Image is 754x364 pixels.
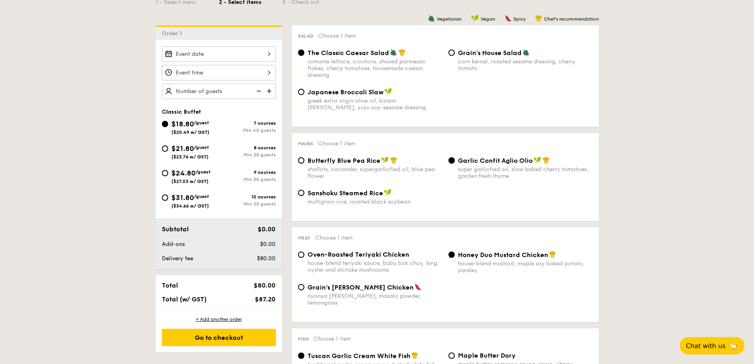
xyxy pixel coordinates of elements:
[194,194,209,199] span: /guest
[381,156,389,164] img: icon-vegan.f8ff3823.svg
[257,255,275,262] span: $80.00
[298,190,304,196] input: Sanshoku Steamed Ricemultigrain rice, roasted black soybean
[458,352,516,359] span: Maple Butter Dory
[162,109,201,115] span: Classic Buffet
[255,295,275,303] span: $87.20
[298,252,304,258] input: Oven-Roasted Teriyaki Chickenhouse-blend teriyaki sauce, baby bok choy, king oyster and shiitake ...
[414,283,422,290] img: icon-spicy.37a8142b.svg
[162,255,193,262] span: Delivery fee
[308,293,442,306] div: nyonya [PERSON_NAME], masala powder, lemongrass
[162,241,185,248] span: Add-ons
[390,156,397,164] img: icon-chef-hat.a58ddaea.svg
[194,120,209,126] span: /guest
[298,50,304,56] input: The Classic Caesar Saladromaine lettuce, croutons, shaved parmesan flakes, cherry tomatoes, house...
[162,316,276,322] div: + Add another order
[162,225,189,233] span: Subtotal
[171,169,196,177] span: $24.80
[318,32,356,39] span: Choose 1 item
[399,49,406,56] img: icon-chef-hat.a58ddaea.svg
[171,144,194,153] span: $21.80
[680,337,745,354] button: Chat with us🦙
[308,284,414,291] span: Grain's [PERSON_NAME] Chicken
[513,16,526,22] span: Spicy
[171,193,194,202] span: $31.80
[219,177,276,182] div: Min 30 guests
[308,97,442,111] div: greek extra virgin olive oil, kizami [PERSON_NAME], yuzu soy-sesame dressing
[384,189,392,196] img: icon-vegan.f8ff3823.svg
[535,15,542,22] img: icon-chef-hat.a58ddaea.svg
[437,16,462,22] span: Vegetarian
[315,234,353,241] span: Choose 1 item
[171,154,209,160] span: ($23.76 w/ GST)
[171,130,209,135] span: ($20.49 w/ GST)
[298,157,304,164] input: Butterfly Blue Pea Riceshallots, coriander, supergarlicfied oil, blue pea flower
[219,152,276,158] div: Min 30 guests
[308,157,380,164] span: Butterfly Blue Pea Rice
[162,282,178,289] span: Total
[544,16,599,22] span: Chef's recommendation
[686,342,726,350] span: Chat with us
[258,225,275,233] span: $0.00
[171,203,209,209] span: ($34.66 w/ GST)
[298,353,304,359] input: Tuscan Garlic Cream White Fishtraditional garlic cream sauce, baked white fish, roasted tomatoes
[298,336,309,342] span: Fish
[254,282,275,289] span: $80.00
[308,352,410,360] span: Tuscan Garlic Cream White Fish
[308,58,442,78] div: romaine lettuce, croutons, shaved parmesan flakes, cherry tomatoes, housemade caesar dressing
[308,88,384,96] span: Japanese Broccoli Slaw
[458,251,548,259] span: Honey Duo Mustard Chicken
[162,30,185,37] span: Order 1
[313,335,351,342] span: Choose 1 item
[298,89,304,95] input: Japanese Broccoli Slawgreek extra virgin olive oil, kizami [PERSON_NAME], yuzu soy-sesame dressing
[458,58,593,72] div: corn kernel, roasted sesame dressing, cherry tomato
[448,50,455,56] input: Grain's House Saladcorn kernel, roasted sesame dressing, cherry tomato
[298,284,304,290] input: Grain's [PERSON_NAME] Chickennyonya [PERSON_NAME], masala powder, lemongrass
[318,140,355,147] span: Choose 1 item
[308,189,383,197] span: Sanshoku Steamed Rice
[505,15,512,22] img: icon-spicy.37a8142b.svg
[219,120,276,126] div: 7 courses
[308,166,442,179] div: shallots, coriander, supergarlicfied oil, blue pea flower
[729,341,738,351] span: 🦙
[162,84,276,99] input: Number of guests
[481,16,495,22] span: Vegan
[549,251,556,258] img: icon-chef-hat.a58ddaea.svg
[471,15,479,22] img: icon-vegan.f8ff3823.svg
[219,201,276,207] div: Min 30 guests
[219,194,276,200] div: 10 courses
[162,194,168,201] input: $31.80/guest($34.66 w/ GST)10 coursesMin 30 guests
[390,49,397,56] img: icon-vegetarian.fe4039eb.svg
[522,49,530,56] img: icon-vegetarian.fe4039eb.svg
[298,141,313,147] span: Mains
[458,166,593,179] div: super garlicfied oil, slow baked cherry tomatoes, garden fresh thyme
[162,295,207,303] span: Total (w/ GST)
[196,169,211,175] span: /guest
[428,15,435,22] img: icon-vegetarian.fe4039eb.svg
[308,49,389,57] span: The Classic Caesar Salad
[194,145,209,150] span: /guest
[162,145,168,152] input: $21.80/guest($23.76 w/ GST)8 coursesMin 30 guests
[458,49,522,57] span: Grain's House Salad
[458,157,533,164] span: Garlic Confit Aglio Olio
[448,353,455,359] input: Maple Butter Dorymaple butter, romesco sauce, raisin, cherry tomato pickle
[308,260,442,273] div: house-blend teriyaki sauce, baby bok choy, king oyster and shiitake mushrooms
[308,251,409,258] span: Oven-Roasted Teriyaki Chicken
[162,329,276,346] div: Go to checkout
[162,121,168,127] input: $18.80/guest($20.49 w/ GST)7 coursesMin 40 guests
[384,88,392,95] img: icon-vegan.f8ff3823.svg
[448,252,455,258] input: Honey Duo Mustard Chickenhouse-blend mustard, maple soy baked potato, parsley
[298,33,313,39] span: Salad
[219,128,276,133] div: Min 40 guests
[219,145,276,151] div: 8 courses
[162,170,168,176] input: $24.80/guest($27.03 w/ GST)9 coursesMin 30 guests
[448,157,455,164] input: Garlic Confit Aglio Oliosuper garlicfied oil, slow baked cherry tomatoes, garden fresh thyme
[219,170,276,175] div: 9 courses
[458,260,593,274] div: house-blend mustard, maple soy baked potato, parsley
[260,241,275,248] span: $0.00
[171,120,194,128] span: $18.80
[264,84,276,99] img: icon-add.58712e84.svg
[411,352,418,359] img: icon-chef-hat.a58ddaea.svg
[543,156,550,164] img: icon-chef-hat.a58ddaea.svg
[162,65,276,80] input: Event time
[298,235,310,241] span: Meat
